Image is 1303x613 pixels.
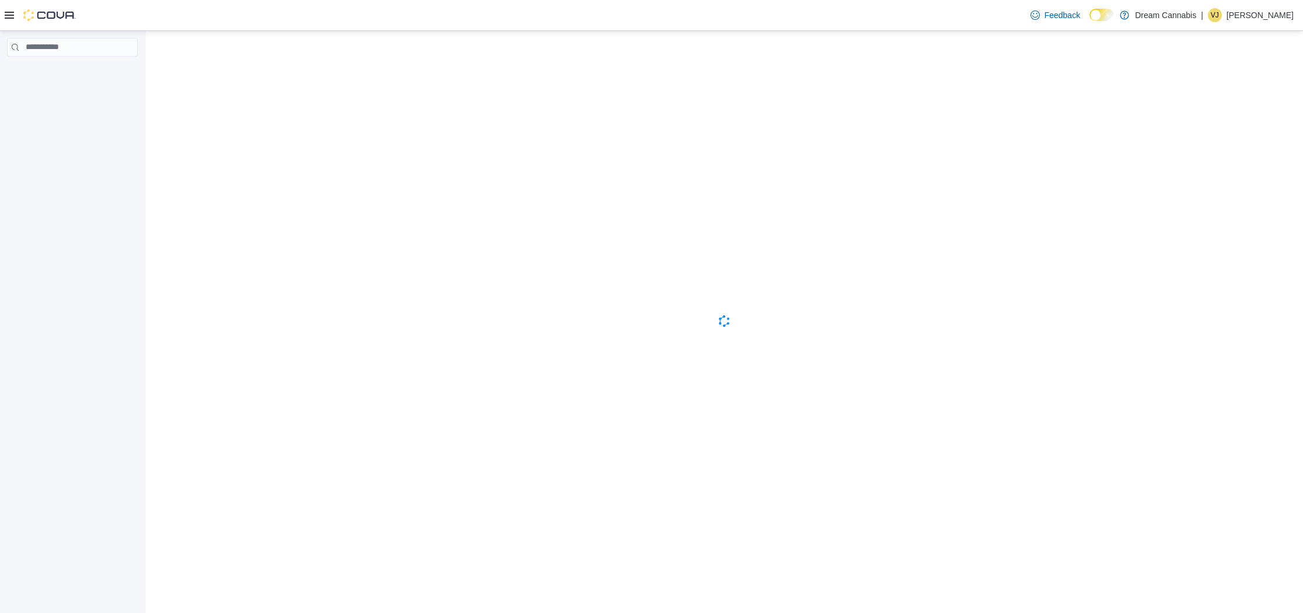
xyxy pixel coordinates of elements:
div: Vincent Jabara [1208,8,1222,22]
p: Dream Cannabis [1135,8,1196,22]
img: Cova [23,9,76,21]
span: Feedback [1045,9,1080,21]
p: [PERSON_NAME] [1227,8,1294,22]
input: Dark Mode [1089,9,1114,21]
span: VJ [1211,8,1219,22]
p: | [1201,8,1203,22]
a: Feedback [1026,4,1085,27]
nav: Complex example [7,59,138,87]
